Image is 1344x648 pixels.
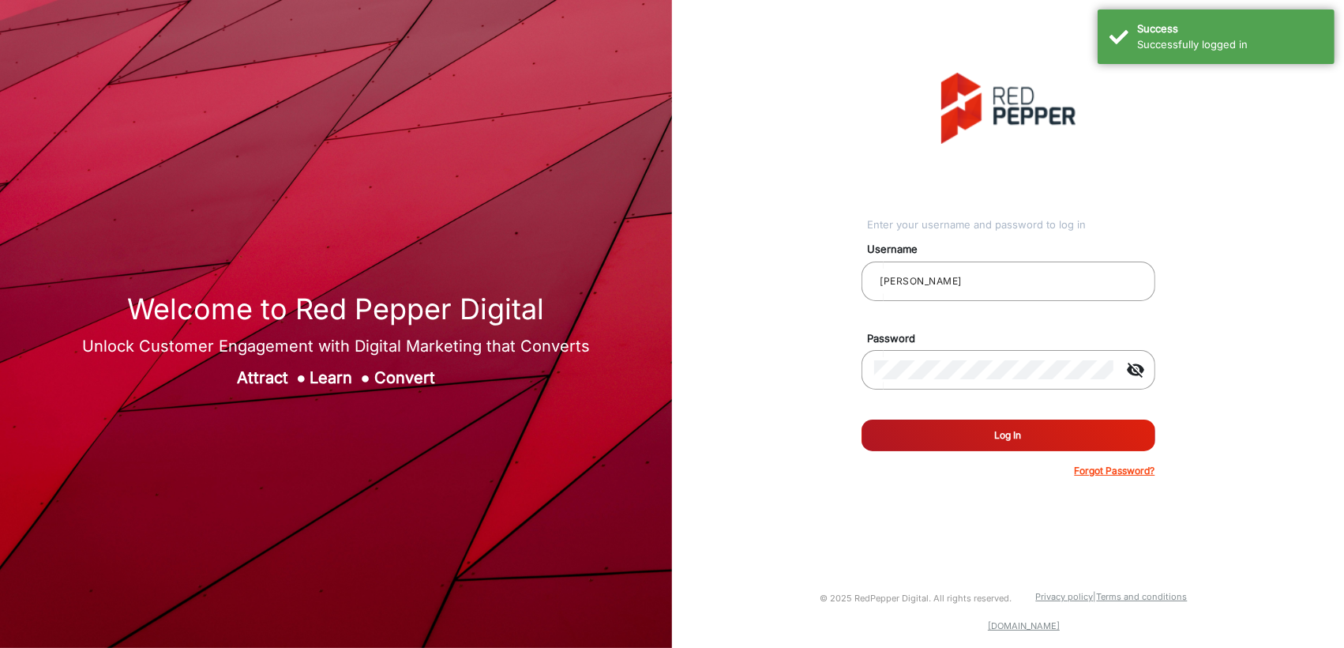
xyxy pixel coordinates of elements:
[820,593,1012,604] small: © 2025 RedPepper Digital. All rights reserved.
[856,331,1173,347] mat-label: Password
[1137,21,1323,37] div: Success
[874,272,1143,291] input: Your username
[1117,360,1155,379] mat-icon: visibility_off
[867,217,1155,233] div: Enter your username and password to log in
[296,368,306,387] span: ●
[1137,37,1323,53] div: Successfully logged in
[1036,591,1094,602] a: Privacy policy
[82,292,590,326] h1: Welcome to Red Pepper Digital
[988,620,1060,631] a: [DOMAIN_NAME]
[941,73,1076,144] img: vmg-logo
[1097,591,1188,602] a: Terms and conditions
[1094,591,1097,602] a: |
[361,368,370,387] span: ●
[862,420,1155,451] button: Log In
[856,242,1173,258] mat-label: Username
[82,334,590,358] div: Unlock Customer Engagement with Digital Marketing that Converts
[1075,464,1155,478] p: Forgot Password?
[82,366,590,390] div: Attract Learn Convert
